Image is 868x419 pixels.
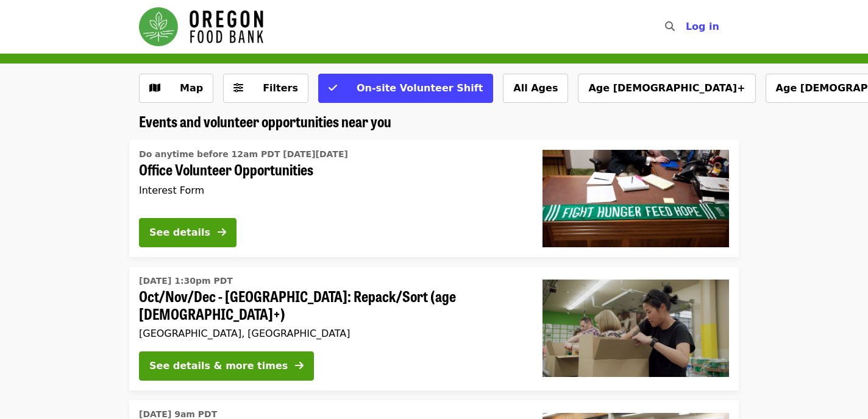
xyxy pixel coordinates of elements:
[139,7,263,46] img: Oregon Food Bank - Home
[223,74,308,103] button: Filters (0 selected)
[682,12,692,41] input: Search
[318,74,493,103] button: On-site Volunteer Shift
[129,140,739,257] a: See details for "Office Volunteer Opportunities"
[139,351,314,381] button: See details & more times
[139,185,204,196] span: Interest Form
[149,359,288,373] div: See details & more times
[578,74,755,103] button: Age [DEMOGRAPHIC_DATA]+
[139,74,213,103] button: Show map view
[542,150,729,247] img: Office Volunteer Opportunities organized by Oregon Food Bank
[686,21,719,32] span: Log in
[139,287,523,323] span: Oct/Nov/Dec - [GEOGRAPHIC_DATA]: Repack/Sort (age [DEMOGRAPHIC_DATA]+)
[233,82,243,94] i: sliders-h icon
[542,280,729,377] img: Oct/Nov/Dec - Portland: Repack/Sort (age 8+) organized by Oregon Food Bank
[357,82,483,94] span: On-site Volunteer Shift
[149,82,160,94] i: map icon
[129,267,739,390] a: See details for "Oct/Nov/Dec - Portland: Repack/Sort (age 8+)"
[263,82,298,94] span: Filters
[503,74,568,103] button: All Ages
[139,328,523,339] div: [GEOGRAPHIC_DATA], [GEOGRAPHIC_DATA]
[139,110,391,132] span: Events and volunteer opportunities near you
[218,227,226,238] i: arrow-right icon
[149,225,210,240] div: See details
[665,21,675,32] i: search icon
[295,360,304,371] i: arrow-right icon
[329,82,337,94] i: check icon
[676,15,729,39] button: Log in
[139,149,348,159] span: Do anytime before 12am PDT [DATE][DATE]
[139,275,233,287] time: [DATE] 1:30pm PDT
[139,161,523,178] span: Office Volunteer Opportunities
[139,218,237,247] button: See details
[180,82,203,94] span: Map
